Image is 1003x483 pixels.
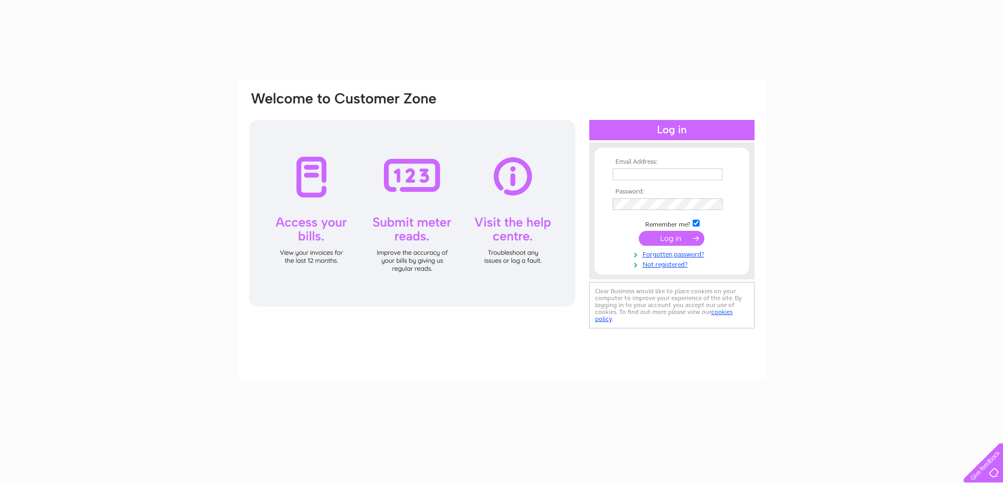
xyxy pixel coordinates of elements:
th: Email Address: [610,158,734,166]
a: Forgotten password? [613,248,734,259]
a: cookies policy [595,308,733,323]
div: Clear Business would like to place cookies on your computer to improve your experience of the sit... [589,282,755,328]
a: Not registered? [613,259,734,269]
input: Submit [639,231,704,246]
td: Remember me? [610,218,734,229]
th: Password: [610,188,734,196]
